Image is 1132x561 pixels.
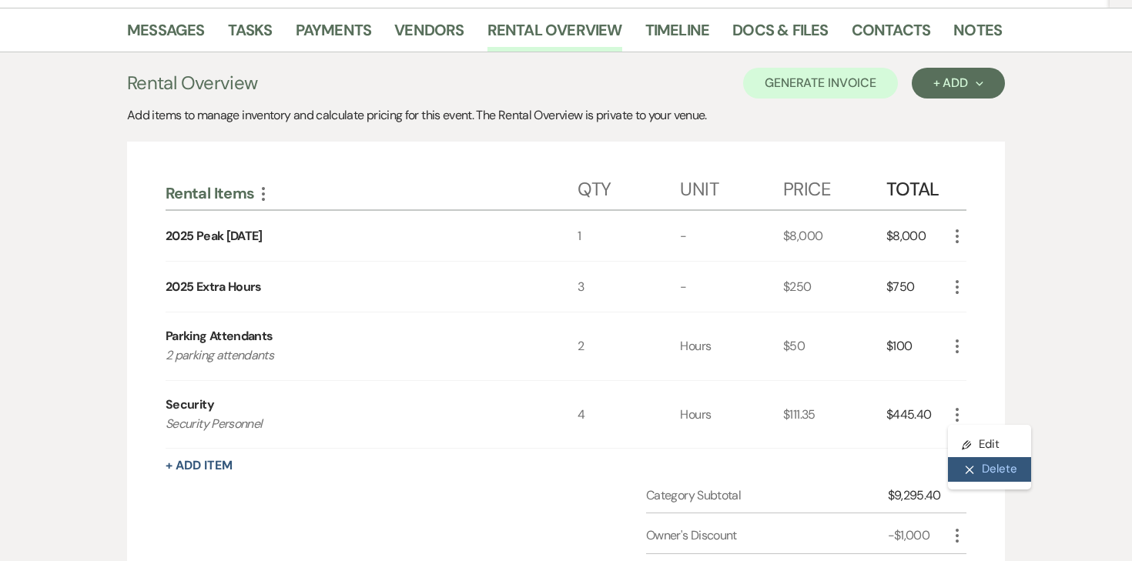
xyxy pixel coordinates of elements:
div: 2 [578,312,681,380]
div: $100 [886,312,948,380]
div: $750 [886,262,948,312]
div: $9,295.40 [888,486,948,505]
div: - [680,211,783,261]
a: Vendors [394,18,464,52]
div: $111.35 [783,381,886,449]
div: $8,000 [886,211,948,261]
a: Timeline [645,18,710,52]
div: Parking Attendants [166,327,273,346]
div: 1 [578,211,681,261]
div: - [680,262,783,312]
div: Price [783,163,886,209]
a: Docs & Files [732,18,828,52]
div: Total [886,163,948,209]
div: Unit [680,163,783,209]
a: Rental Overview [487,18,622,52]
button: Generate Invoice [743,68,898,99]
div: $8,000 [783,211,886,261]
div: 2025 Extra Hours [166,278,262,296]
a: Notes [953,18,1002,52]
div: 2025 Peak [DATE] [166,227,263,245]
h3: Rental Overview [127,69,257,97]
div: 3 [578,262,681,312]
div: Hours [680,381,783,449]
a: Tasks [228,18,273,52]
div: Qty [578,163,681,209]
div: Hours [680,312,783,380]
a: Messages [127,18,205,52]
a: Contacts [852,18,931,52]
button: + Add [912,68,1005,99]
div: Category Subtotal [646,486,888,505]
button: + Add Item [166,459,233,472]
div: + Add [933,77,983,89]
div: Owner's Discount [646,526,888,545]
div: Rental Items [166,183,578,203]
button: Edit [948,432,1031,457]
p: Security Personnel [166,414,536,434]
div: -$1,000 [888,526,948,545]
div: $445.40 [886,381,948,449]
p: 2 parking attendants [166,346,536,366]
div: $250 [783,262,886,312]
div: $50 [783,312,886,380]
div: 4 [578,381,681,449]
a: Payments [296,18,372,52]
div: Security [166,396,214,414]
div: Add items to manage inventory and calculate pricing for this event. The Rental Overview is privat... [127,106,1005,125]
button: Delete [948,457,1031,482]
